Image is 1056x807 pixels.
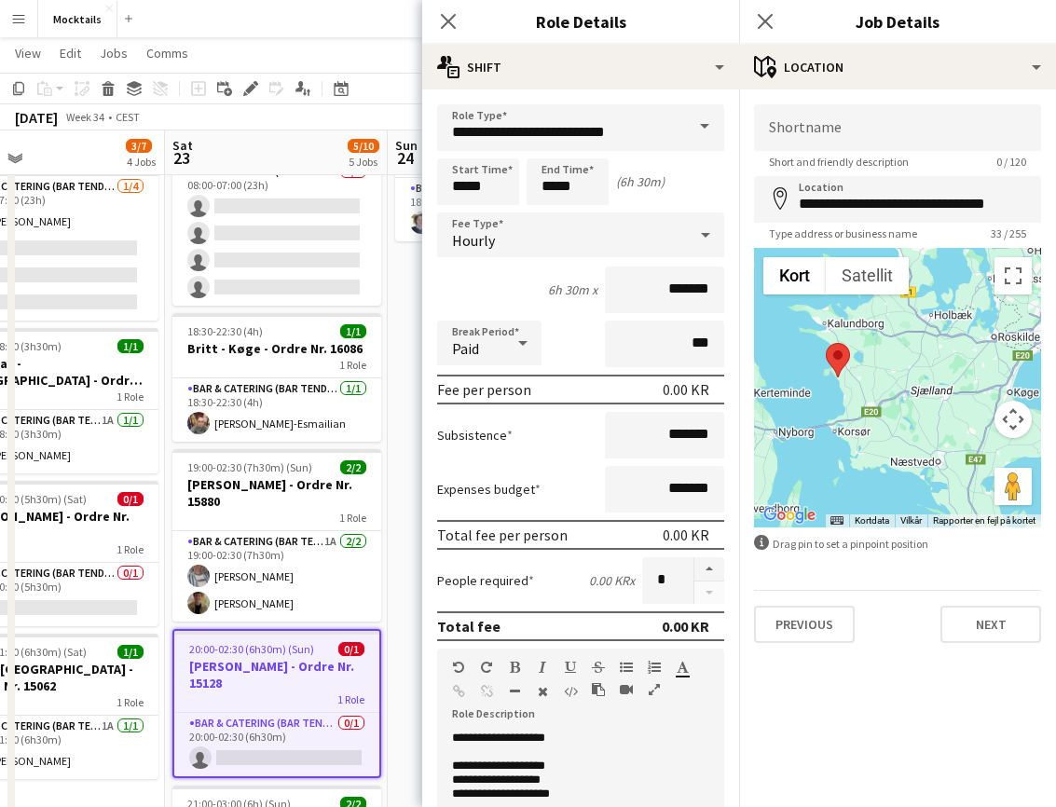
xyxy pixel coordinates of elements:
button: Slå fuld skærm til/fra [994,257,1032,294]
div: CEST [116,110,140,124]
span: Short and friendly description [754,155,924,169]
button: Paste as plain text [592,682,605,697]
h3: [PERSON_NAME] - Ordre Nr. 15880 [172,476,381,510]
button: Tastaturgenveje [830,514,843,527]
span: 1/1 [117,645,144,659]
span: Sun [395,137,418,154]
div: Total fee [437,617,501,636]
span: Type address or business name [754,226,932,240]
span: 24 [392,147,418,169]
span: Paid [452,339,479,358]
span: 1/1 [117,339,144,353]
span: 0 / 120 [981,155,1041,169]
button: Træk Pegman hen på kortet for at åbne Street View [994,468,1032,505]
div: 0.00 KR x [589,572,635,589]
button: Italic [536,660,549,675]
div: [DATE] [15,108,58,127]
span: Jobs [100,45,128,62]
span: 0/1 [338,642,364,656]
h3: Britt - Køge - Ordre Nr. 16086 [172,340,381,357]
span: Edit [60,45,81,62]
button: Text Color [676,660,689,675]
div: Fee per person [437,380,531,399]
div: 0.00 KR [662,617,709,636]
div: Location [739,45,1056,89]
img: Google [759,503,820,527]
button: Redo [480,660,493,675]
div: Shift [422,45,739,89]
span: 18:30-22:30 (4h) [187,324,263,338]
button: Horizontal Line [508,684,521,699]
span: 1/1 [340,324,366,338]
div: 6h 30m x [548,281,597,298]
div: 5 Jobs [349,155,378,169]
span: Hourly [452,231,495,250]
div: 0.00 KR [663,380,709,399]
span: 3/7 [126,139,152,153]
button: Previous [754,606,855,643]
label: Subsistence [437,427,513,444]
span: 23 [170,147,193,169]
span: 20:00-02:30 (6h30m) (Sun) [189,642,314,656]
a: View [7,41,48,65]
app-card-role: Bar & Catering (Bar Tender)2A1/118:00-23:30 (5h30m)[PERSON_NAME] [395,178,604,241]
label: People required [437,572,534,589]
button: Fullscreen [648,682,661,697]
h3: [PERSON_NAME] - Ordre Nr. 15128 [174,658,379,691]
span: Comms [146,45,188,62]
app-card-role: Bar & Catering (Bar Tender)0/120:00-02:30 (6h30m) [174,713,379,776]
button: Next [940,606,1041,643]
div: Total fee per person [437,526,568,544]
span: 1 Role [117,390,144,403]
button: Undo [452,660,465,675]
span: 0/1 [117,492,144,506]
span: 1 Role [117,695,144,709]
button: Ordered List [648,660,661,675]
span: 1 Role [339,511,366,525]
button: Bold [508,660,521,675]
a: Vilkår [900,515,922,526]
button: Kortdata [855,514,889,527]
button: Styringselement til kortkamera [994,401,1032,438]
h3: Role Details [422,9,739,34]
label: Expenses budget [437,481,541,498]
app-card-role: Bar & Catering (Bar Tender)1/118:30-22:30 (4h)[PERSON_NAME]-Esmailian [172,378,381,442]
span: 1 Role [339,358,366,372]
button: Strikethrough [592,660,605,675]
span: 5/10 [348,139,379,153]
span: 1 Role [117,542,144,556]
span: View [15,45,41,62]
span: 19:00-02:30 (7h30m) (Sun) [187,460,312,474]
app-card-role: Bar & Catering (Bar Tender)0/408:00-07:00 (23h) [172,161,381,306]
h3: Job Details [739,9,1056,34]
button: Mocktails [38,1,117,37]
div: (6h 30m) [616,173,665,190]
div: 4 Jobs [127,155,156,169]
button: Vis vejkort [763,257,826,294]
app-card-role: Bar & Catering (Bar Tender)1A2/219:00-02:30 (7h30m)[PERSON_NAME][PERSON_NAME] [172,531,381,622]
button: Increase [694,557,724,581]
a: Edit [52,41,89,65]
a: Åbn dette området i Google Maps (åbner i et nyt vindue) [759,503,820,527]
button: Unordered List [620,660,633,675]
app-job-card: 19:00-02:30 (7h30m) (Sun)2/2[PERSON_NAME] - Ordre Nr. 158801 RoleBar & Catering (Bar Tender)1A2/2... [172,449,381,622]
a: Jobs [92,41,135,65]
button: Insert video [620,682,633,697]
span: Week 34 [62,110,108,124]
app-job-card: 18:30-22:30 (4h)1/1Britt - Køge - Ordre Nr. 160861 RoleBar & Catering (Bar Tender)1/118:30-22:30 ... [172,313,381,442]
a: Rapporter en fejl på kortet [933,515,1035,526]
a: Comms [139,41,196,65]
span: Sat [172,137,193,154]
button: Vis satellitbilleder [826,257,909,294]
app-job-card: 08:00-07:00 (23h) (Sun)0/4Lager job og kørsel1 RoleBar & Catering (Bar Tender)0/408:00-07:00 (23h) [172,96,381,306]
span: 1 Role [337,692,364,706]
span: 33 / 255 [976,226,1041,240]
button: Underline [564,660,577,675]
div: Drag pin to set a pinpoint position [754,535,1041,553]
span: 2/2 [340,460,366,474]
app-job-card: 20:00-02:30 (6h30m) (Sun)0/1[PERSON_NAME] - Ordre Nr. 151281 RoleBar & Catering (Bar Tender)0/120... [172,629,381,778]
